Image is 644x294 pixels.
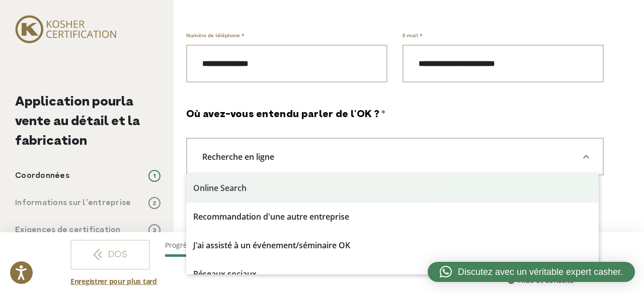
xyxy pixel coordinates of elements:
[15,170,69,181] font: Coordonnées
[15,198,131,209] font: Informations sur l'entreprise
[186,203,599,231] li: Recommandation d'une autre entreprise
[153,172,156,181] font: 1
[186,138,604,175] span: Recherche en ligne
[458,267,623,277] font: Discutez avec un véritable expert casher.
[15,93,121,112] font: Application pour
[186,231,599,260] li: J'ai assisté à un événement/séminaire OK
[15,93,140,151] font: la vente au détail et la fabrication
[165,240,195,250] font: Progrès :
[15,225,121,236] font: Exigences de certification
[70,276,157,286] a: Enregistrer pour plus tard
[70,276,157,286] font: Enregistrer pour plus tard
[186,260,599,288] li: Réseaux sociaux
[403,32,418,39] font: E-mail
[152,199,156,208] font: 2
[186,108,379,122] font: Où avez-vous entendu parler de l'OK ?
[186,174,599,203] li: Online Search
[153,226,156,235] font: 3
[187,148,297,165] span: Recherche en ligne
[202,151,274,162] font: Recherche en ligne
[428,262,635,282] a: Discutez avec un véritable expert casher.
[186,32,240,39] font: Numéro de téléphone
